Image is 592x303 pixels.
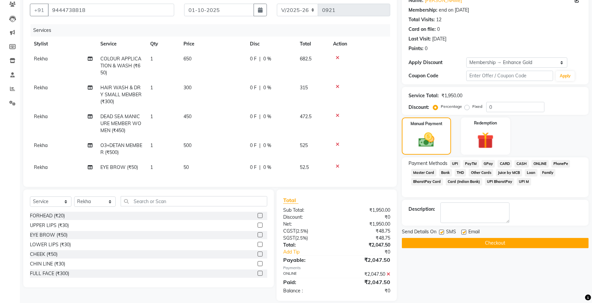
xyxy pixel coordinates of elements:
th: Price [179,37,246,51]
div: ₹0 [346,249,395,256]
div: ( ) [278,235,337,242]
div: ₹1,950.00 [337,221,395,228]
th: Stylist [30,37,96,51]
span: Family [540,169,556,177]
span: O3+DETAN MEMBER (₹500) [100,142,142,155]
div: Net: [278,221,337,228]
span: Total [283,197,298,204]
span: Master Card [411,169,436,177]
span: 0 % [263,55,271,62]
span: 0 F [250,84,257,91]
span: ONLINE [532,160,549,168]
button: +91 [30,4,49,16]
div: end on [DATE] [439,7,469,14]
span: PayTM [463,160,479,168]
span: Send Details On [402,228,436,237]
span: 300 [183,85,191,91]
span: 315 [300,85,308,91]
span: 0 % [263,164,271,171]
div: ₹48.75 [337,235,395,242]
button: Apply [556,71,575,81]
div: Card on file: [409,26,436,33]
span: 1 [150,114,153,119]
span: 0 % [263,113,271,120]
span: HAIR WASH & DRY SMALL MEMBER (₹300) [100,85,142,105]
div: ( ) [278,228,337,235]
label: Manual Payment [411,121,442,127]
div: [DATE] [432,36,446,42]
button: Checkout [402,238,589,248]
div: EYE BROW (₹50) [30,232,67,239]
span: 0 F [250,164,257,171]
span: | [259,113,261,120]
span: 500 [183,142,191,148]
input: Search or Scan [121,196,267,206]
label: Percentage [441,104,462,110]
th: Qty [146,37,179,51]
span: 0 F [250,142,257,149]
span: 450 [183,114,191,119]
span: Email [468,228,480,237]
span: Bank [439,169,452,177]
div: ₹1,950.00 [337,207,395,214]
span: UPI [450,160,460,168]
span: SGST [283,235,295,241]
span: GPay [482,160,495,168]
div: FORHEAD (₹20) [30,212,65,219]
div: FULL FACE (₹300) [30,270,69,277]
div: Total Visits: [409,16,435,23]
span: CASH [515,160,529,168]
span: UPI M [517,178,531,186]
span: Payment Methods [409,160,447,167]
div: Payable: [278,256,337,264]
th: Total [296,37,329,51]
span: 2.5% [297,228,307,234]
span: 2.5% [296,235,306,241]
span: COLOUR APPLICATION & WASH (₹650) [100,56,141,76]
span: 52.5 [300,164,309,170]
span: SMS [446,228,456,237]
span: 0 % [263,84,271,91]
span: 525 [300,142,308,148]
div: UPPER LIPS (₹30) [30,222,69,229]
span: CGST [283,228,296,234]
div: LOWER LIPS (₹30) [30,241,71,248]
span: 472.5 [300,114,311,119]
span: Rekha [34,85,48,91]
div: Description: [409,206,435,213]
div: 0 [437,26,440,33]
div: Membership: [409,7,437,14]
span: 1 [150,56,153,62]
span: Juice by MCB [496,169,522,177]
div: Payments [283,265,390,271]
div: CHEEK (₹50) [30,251,58,258]
span: 1 [150,142,153,148]
th: Service [96,37,146,51]
div: Balance : [278,287,337,294]
div: Points: [409,45,423,52]
span: | [259,55,261,62]
span: DEAD SEA MANICURE MEMBER WOMEN (₹450) [100,114,141,133]
div: ₹2,047.50 [337,256,395,264]
span: 1 [150,85,153,91]
div: Sub Total: [278,207,337,214]
span: Rekha [34,164,48,170]
div: ₹0 [337,214,395,221]
div: Total: [278,242,337,249]
div: Discount: [278,214,337,221]
span: 682.5 [300,56,311,62]
div: Last Visit: [409,36,431,42]
div: ONLINE [278,271,337,278]
img: _cash.svg [414,131,439,149]
span: CARD [498,160,512,168]
div: ₹1,950.00 [441,92,462,99]
span: Rekha [34,142,48,148]
span: EYE BROW (₹50) [100,164,138,170]
div: Paid: [278,278,337,286]
div: Coupon Code [409,72,466,79]
span: Card (Indian Bank) [446,178,482,186]
span: Rekha [34,114,48,119]
div: CHIN LINE (₹30) [30,261,65,267]
div: 12 [436,16,441,23]
div: ₹48.75 [337,228,395,235]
